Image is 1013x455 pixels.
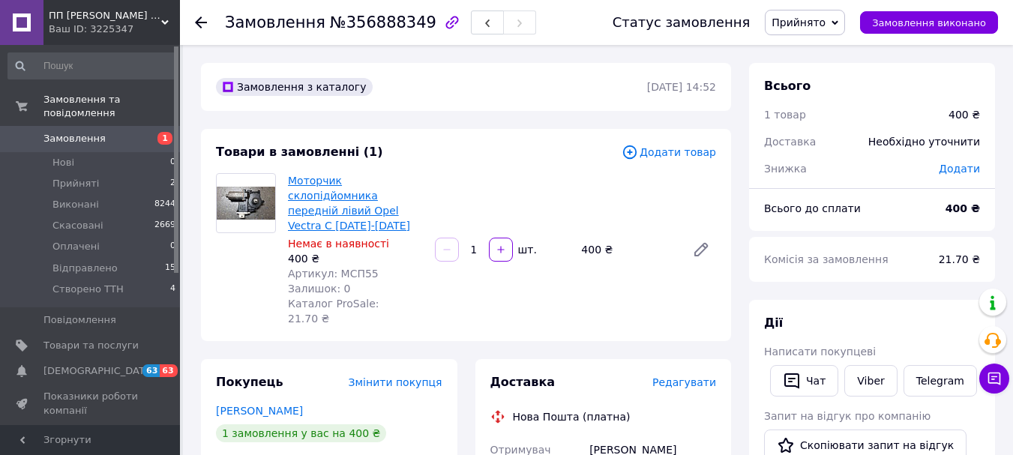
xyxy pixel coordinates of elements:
[764,79,811,93] span: Всього
[216,78,373,96] div: Замовлення з каталогу
[844,365,897,397] a: Viber
[514,242,538,257] div: шт.
[52,198,99,211] span: Виконані
[860,11,998,34] button: Замовлення виконано
[170,240,175,253] span: 0
[770,365,838,397] button: Чат
[43,93,180,120] span: Замовлення та повідомлення
[622,144,716,160] span: Додати товар
[288,283,351,295] span: Залишок: 0
[154,198,175,211] span: 8244
[288,251,423,266] div: 400 ₴
[349,376,442,388] span: Змінити покупця
[52,262,118,275] span: Відправлено
[764,136,816,148] span: Доставка
[764,346,876,358] span: Написати покупцеві
[43,313,116,327] span: Повідомлення
[52,156,74,169] span: Нові
[764,316,783,330] span: Дії
[686,235,716,265] a: Редагувати
[872,17,986,28] span: Замовлення виконано
[52,219,103,232] span: Скасовані
[216,145,383,159] span: Товари в замовленні (1)
[195,15,207,30] div: Повернутися назад
[764,109,806,121] span: 1 товар
[52,240,100,253] span: Оплачені
[772,16,826,28] span: Прийнято
[49,22,180,36] div: Ваш ID: 3225347
[330,13,436,31] span: №356888349
[509,409,634,424] div: Нова Пошта (платна)
[613,15,751,30] div: Статус замовлення
[575,239,680,260] div: 400 ₴
[490,375,556,389] span: Доставка
[939,163,980,175] span: Додати
[160,364,177,377] span: 63
[170,156,175,169] span: 0
[165,262,175,275] span: 15
[154,219,175,232] span: 2669
[170,177,175,190] span: 2
[43,132,106,145] span: Замовлення
[43,339,139,352] span: Товари та послуги
[939,253,980,265] span: 21.70 ₴
[43,390,139,417] span: Показники роботи компанії
[764,410,931,422] span: Запит на відгук про компанію
[647,81,716,93] time: [DATE] 14:52
[49,9,161,22] span: ПП Коробка В.Р. - Автозапчастини
[979,364,1009,394] button: Чат з покупцем
[216,405,303,417] a: [PERSON_NAME]
[216,424,386,442] div: 1 замовлення у вас на 400 ₴
[949,107,980,122] div: 400 ₴
[946,202,980,214] b: 400 ₴
[764,202,861,214] span: Всього до сплати
[764,163,807,175] span: Знижка
[43,364,154,378] span: [DEMOGRAPHIC_DATA]
[288,175,410,232] a: Моторчик склопідйомника передній лівий Opel Vectra C [DATE]-[DATE]
[904,365,977,397] a: Telegram
[157,132,172,145] span: 1
[859,125,989,158] div: Необхідно уточнити
[52,177,99,190] span: Прийняті
[7,52,177,79] input: Пошук
[217,187,275,220] img: Моторчик склопідйомника передній лівий Opel Vectra C 2002-2008 рік
[225,13,325,31] span: Замовлення
[170,283,175,296] span: 4
[288,268,379,280] span: Артикул: МСП55
[288,298,379,325] span: Каталог ProSale: 21.70 ₴
[764,253,889,265] span: Комісія за замовлення
[652,376,716,388] span: Редагувати
[142,364,160,377] span: 63
[216,375,283,389] span: Покупець
[288,238,389,250] span: Немає в наявності
[52,283,124,296] span: Створено ТТН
